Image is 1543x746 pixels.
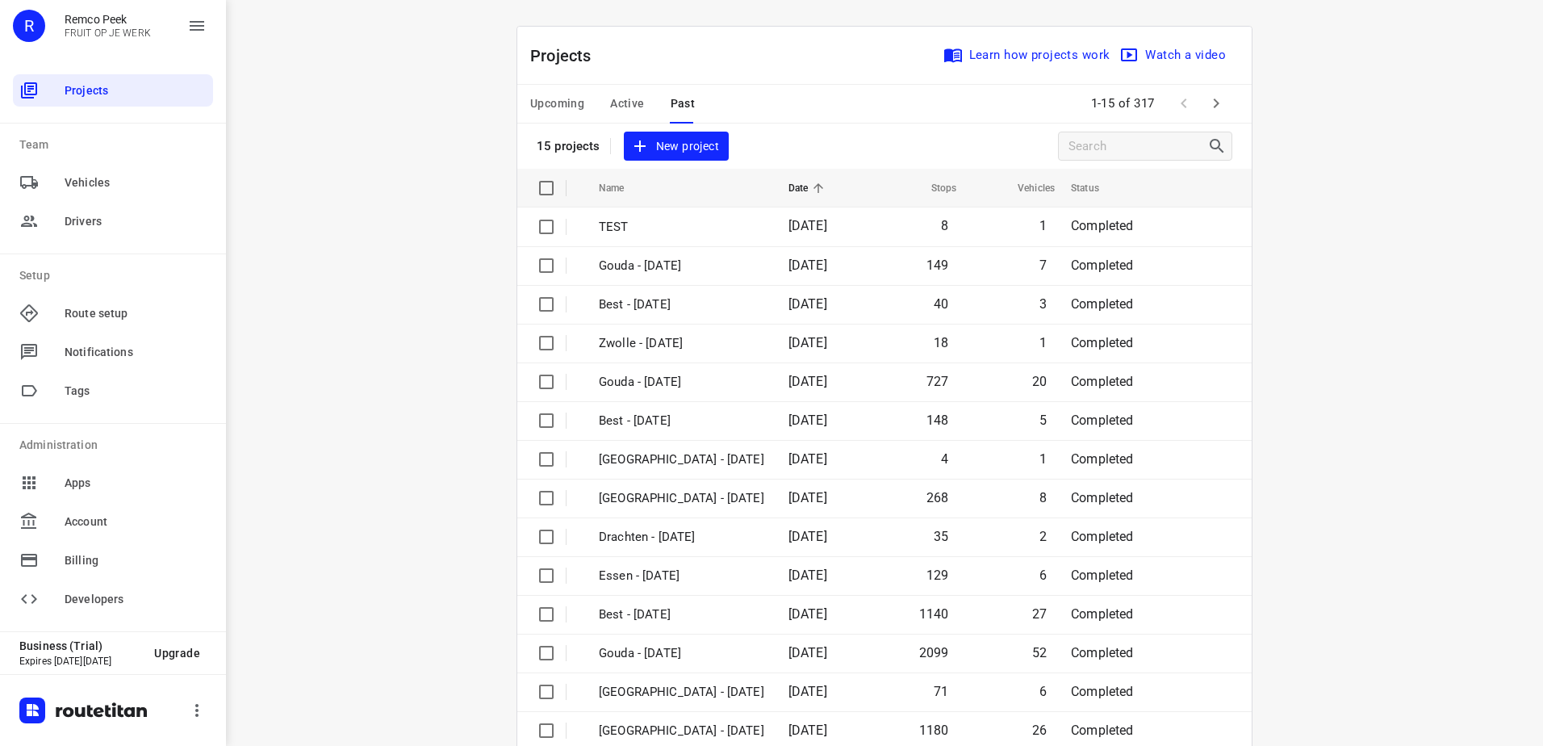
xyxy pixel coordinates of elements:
div: Vehicles [13,166,213,199]
span: Completed [1071,529,1134,544]
span: Completed [1071,218,1134,233]
span: Completed [1071,413,1134,428]
button: Upgrade [141,639,213,668]
p: Setup [19,267,213,284]
p: Best - Wednesday [599,606,764,624]
span: [DATE] [788,723,827,738]
span: Billing [65,552,207,569]
p: Team [19,136,213,153]
span: Next Page [1200,87,1232,119]
span: [DATE] [788,606,827,622]
span: Account [65,513,207,530]
span: 8 [1039,490,1047,505]
div: Tags [13,375,213,407]
span: [DATE] [788,374,827,389]
p: Zwolle - Friday [599,334,764,353]
p: Drachten - Thursday [599,528,764,547]
p: 15 projects [537,139,600,153]
span: 7 [1039,258,1047,273]
div: Apps [13,467,213,499]
span: 3 [1039,296,1047,312]
span: Completed [1071,258,1134,273]
div: Developers [13,583,213,615]
span: Notifications [65,344,207,361]
span: Completed [1071,684,1134,699]
span: 5 [1039,413,1047,428]
div: Drivers [13,205,213,237]
span: Drivers [65,213,207,230]
span: 1 [1039,451,1047,467]
span: [DATE] [788,684,827,699]
span: Completed [1071,723,1134,738]
span: Completed [1071,568,1134,583]
span: Vehicles [997,178,1055,198]
span: [DATE] [788,568,827,583]
span: Status [1071,178,1120,198]
span: [DATE] [788,258,827,273]
span: 1 [1039,335,1047,350]
span: Completed [1071,606,1134,622]
span: Completed [1071,490,1134,505]
span: 8 [941,218,948,233]
span: 4 [941,451,948,467]
p: Administration [19,437,213,454]
span: 1180 [919,723,949,738]
span: 1-15 of 317 [1085,86,1162,121]
div: R [13,10,45,42]
div: Projects [13,74,213,107]
div: Notifications [13,336,213,368]
span: [DATE] [788,218,827,233]
span: 1140 [919,606,949,622]
span: 71 [934,684,948,699]
p: Expires [DATE][DATE] [19,656,141,667]
span: 2099 [919,645,949,660]
span: 129 [926,568,949,583]
span: Previous Page [1168,87,1200,119]
span: 268 [926,490,949,505]
span: 1 [1039,218,1047,233]
p: Zwolle - Thursday [599,489,764,508]
p: Gouda - Wednesday [599,644,764,663]
p: TEST [599,218,764,237]
span: 6 [1039,684,1047,699]
span: Stops [910,178,957,198]
span: Active [610,94,644,114]
span: Apps [65,475,207,492]
span: Vehicles [65,174,207,191]
div: Account [13,505,213,538]
span: Projects [65,82,207,99]
p: Best - Friday [599,295,764,314]
span: Upgrade [154,647,200,660]
p: Antwerpen - Thursday [599,451,764,469]
button: New project [624,132,729,161]
div: Billing [13,544,213,576]
span: [DATE] [788,335,827,350]
p: FRUIT OP JE WERK [65,27,151,39]
span: 27 [1032,606,1047,622]
span: New project [634,136,719,157]
span: 727 [926,374,949,389]
span: Route setup [65,305,207,322]
span: 6 [1039,568,1047,583]
div: Search [1207,136,1231,156]
p: Best - Thursday [599,412,764,430]
span: Completed [1071,335,1134,350]
span: Completed [1071,645,1134,660]
span: 148 [926,413,949,428]
span: [DATE] [788,451,827,467]
span: Date [788,178,830,198]
span: Completed [1071,451,1134,467]
span: 26 [1032,723,1047,738]
span: Completed [1071,296,1134,312]
span: Past [671,94,696,114]
span: [DATE] [788,296,827,312]
span: Name [599,178,646,198]
p: Projects [530,44,604,68]
span: 20 [1032,374,1047,389]
p: Zwolle - Wednesday [599,722,764,740]
span: 18 [934,335,948,350]
p: Remco Peek [65,13,151,26]
div: Route setup [13,297,213,329]
p: Essen - Wednesday [599,567,764,585]
span: Tags [65,383,207,400]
